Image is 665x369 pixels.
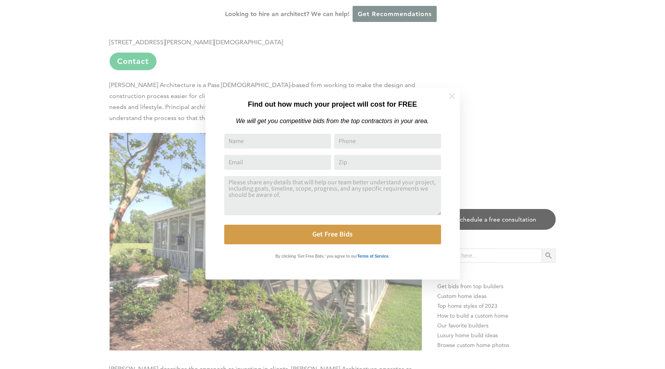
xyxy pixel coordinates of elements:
strong: . [389,254,390,258]
strong: Terms of Service [357,254,389,258]
button: Get Free Bids [224,225,441,244]
iframe: Drift Widget Chat Controller [626,330,656,360]
strong: Find out how much your project will cost for FREE [248,100,417,108]
button: Close [438,82,466,110]
input: Phone [334,134,441,149]
textarea: Comment or Message [224,176,441,215]
input: Name [224,134,331,149]
input: Email Address [224,155,331,170]
em: We will get you competitive bids from the top contractors in your area. [236,118,429,124]
input: Zip [334,155,441,170]
strong: By clicking 'Get Free Bids,' you agree to our [276,254,357,258]
a: Terms of Service [357,252,389,259]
